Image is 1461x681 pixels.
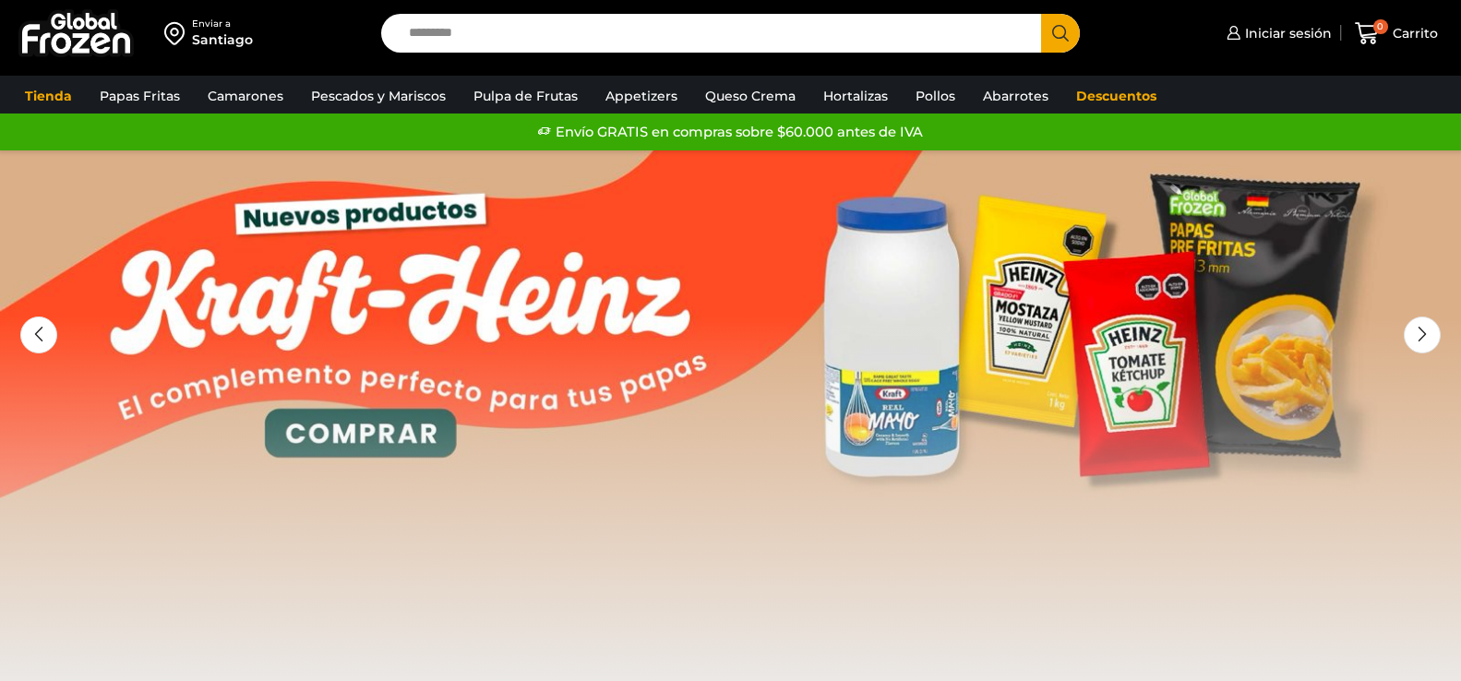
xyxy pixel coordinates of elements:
a: Hortalizas [814,78,897,113]
a: Appetizers [596,78,687,113]
a: Pescados y Mariscos [302,78,455,113]
span: Carrito [1388,24,1438,42]
a: Abarrotes [974,78,1058,113]
button: Search button [1041,14,1080,53]
a: Tienda [16,78,81,113]
a: Descuentos [1067,78,1166,113]
a: Iniciar sesión [1222,15,1332,52]
a: 0 Carrito [1350,12,1443,55]
a: Papas Fritas [90,78,189,113]
a: Pollos [906,78,964,113]
img: address-field-icon.svg [164,18,192,49]
div: Santiago [192,30,253,49]
div: Enviar a [192,18,253,30]
a: Pulpa de Frutas [464,78,587,113]
span: Iniciar sesión [1240,24,1332,42]
a: Queso Crema [696,78,805,113]
a: Camarones [198,78,293,113]
span: 0 [1373,19,1388,34]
